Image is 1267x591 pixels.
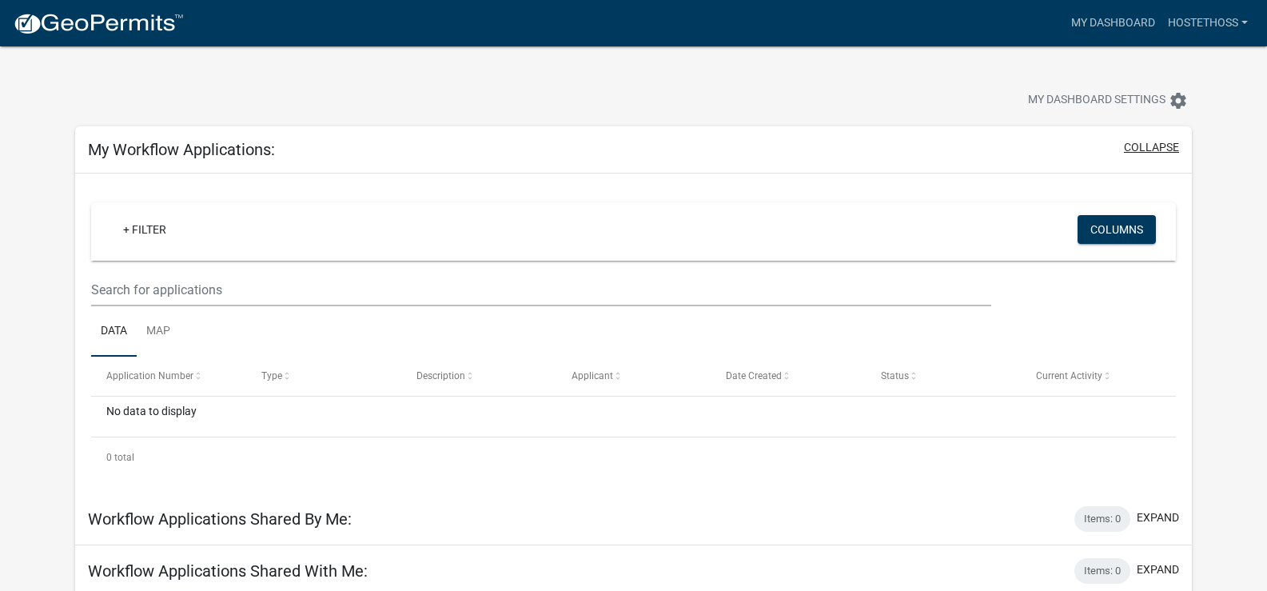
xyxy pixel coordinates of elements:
[91,274,990,306] input: Search for applications
[88,140,275,159] h5: My Workflow Applications:
[401,357,556,395] datatable-header-cell: Description
[572,370,613,381] span: Applicant
[91,437,1176,477] div: 0 total
[246,357,401,395] datatable-header-cell: Type
[1169,91,1188,110] i: settings
[1078,215,1156,244] button: Columns
[261,370,282,381] span: Type
[726,370,782,381] span: Date Created
[1036,370,1102,381] span: Current Activity
[416,370,465,381] span: Description
[866,357,1021,395] datatable-header-cell: Status
[711,357,866,395] datatable-header-cell: Date Created
[1065,8,1161,38] a: My Dashboard
[1161,8,1254,38] a: Hostethoss
[1028,91,1165,110] span: My Dashboard Settings
[75,174,1192,493] div: collapse
[88,561,368,581] h5: Workflow Applications Shared With Me:
[91,397,1176,437] div: No data to display
[106,370,193,381] span: Application Number
[881,370,909,381] span: Status
[91,357,246,395] datatable-header-cell: Application Number
[1015,85,1201,116] button: My Dashboard Settingssettings
[110,215,179,244] a: + Filter
[1074,506,1130,532] div: Items: 0
[137,306,180,357] a: Map
[88,509,352,529] h5: Workflow Applications Shared By Me:
[91,306,137,357] a: Data
[556,357,711,395] datatable-header-cell: Applicant
[1137,509,1179,526] button: expand
[1137,561,1179,578] button: expand
[1074,558,1130,584] div: Items: 0
[1124,139,1179,156] button: collapse
[1020,357,1175,395] datatable-header-cell: Current Activity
